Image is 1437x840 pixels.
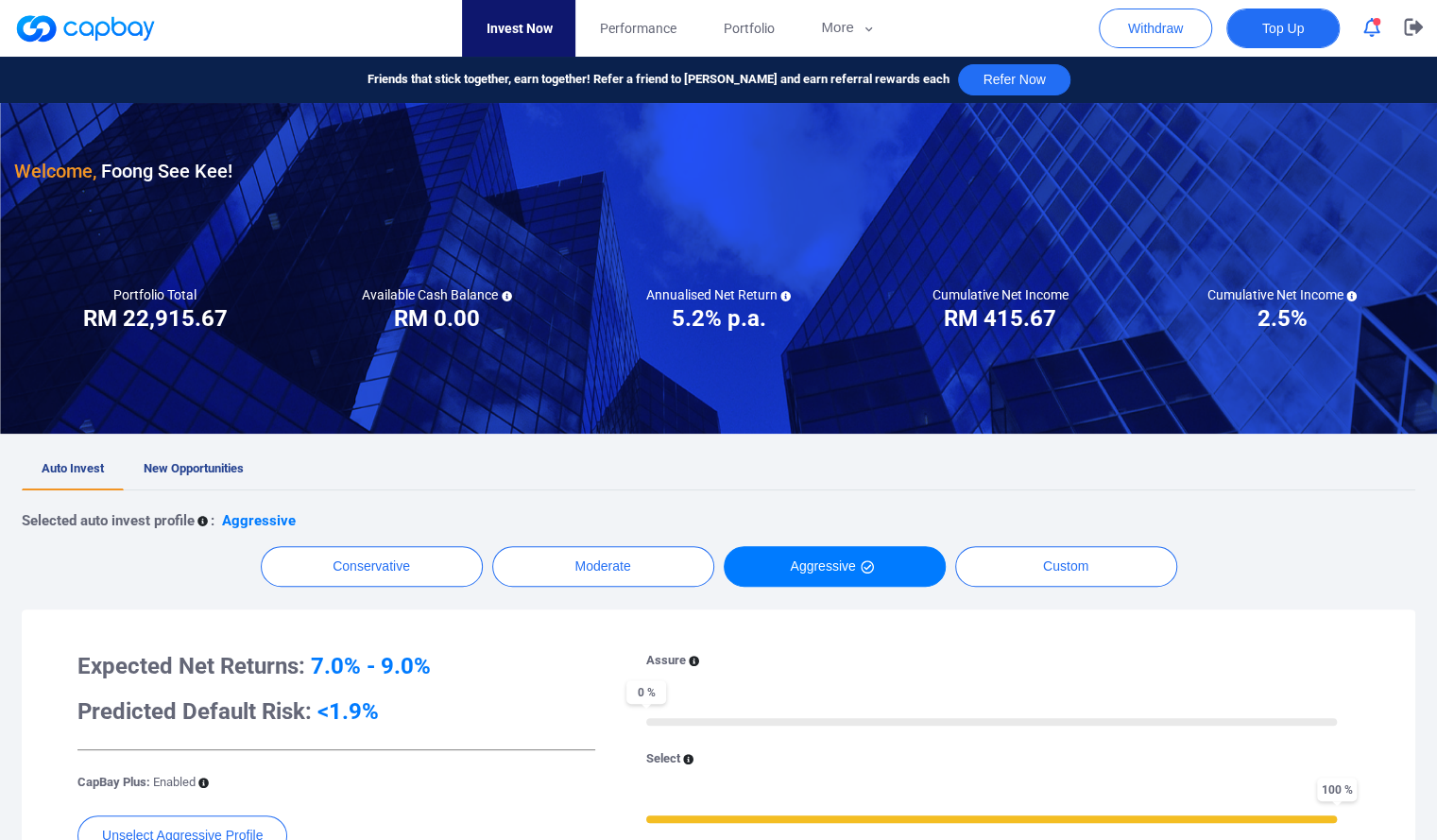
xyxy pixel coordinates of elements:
p: Aggressive [222,509,296,532]
h5: Annualised Net Return [645,286,791,303]
h3: RM 415.67 [944,303,1056,334]
h5: Available Cash Balance [362,286,512,303]
p: Assure [646,651,686,671]
button: Top Up [1226,9,1340,48]
button: Aggressive [724,546,946,587]
span: Welcome, [14,160,96,182]
span: <1.9% [317,698,379,725]
h3: Predicted Default Risk: [77,696,595,727]
button: Refer Now [958,64,1069,95]
span: Auto Invest [42,461,104,475]
span: Enabled [153,775,196,789]
span: Top Up [1262,19,1304,38]
span: Friends that stick together, earn together! Refer a friend to [PERSON_NAME] and earn referral rew... [367,70,949,90]
span: New Opportunities [144,461,244,475]
span: 0 % [626,680,666,704]
h3: Expected Net Returns: [77,651,595,681]
h3: RM 22,915.67 [83,303,228,334]
h5: Cumulative Net Income [932,286,1069,303]
button: Withdraw [1099,9,1212,48]
button: Conservative [261,546,483,587]
span: 100 % [1317,778,1357,801]
span: Performance [599,18,676,39]
span: 7.0% - 9.0% [311,653,431,679]
p: Select [646,749,680,769]
h3: Foong See Kee ! [14,156,232,186]
h3: RM 0.00 [394,303,480,334]
h5: Cumulative Net Income [1206,286,1357,303]
span: Portfolio [723,18,774,39]
h5: Portfolio Total [113,286,197,303]
h3: 5.2% p.a. [671,303,765,334]
h3: 2.5% [1257,303,1307,334]
p: Selected auto invest profile [22,509,195,532]
p: : [211,509,214,532]
button: Custom [955,546,1177,587]
button: Moderate [492,546,714,587]
p: CapBay Plus: [77,773,196,793]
